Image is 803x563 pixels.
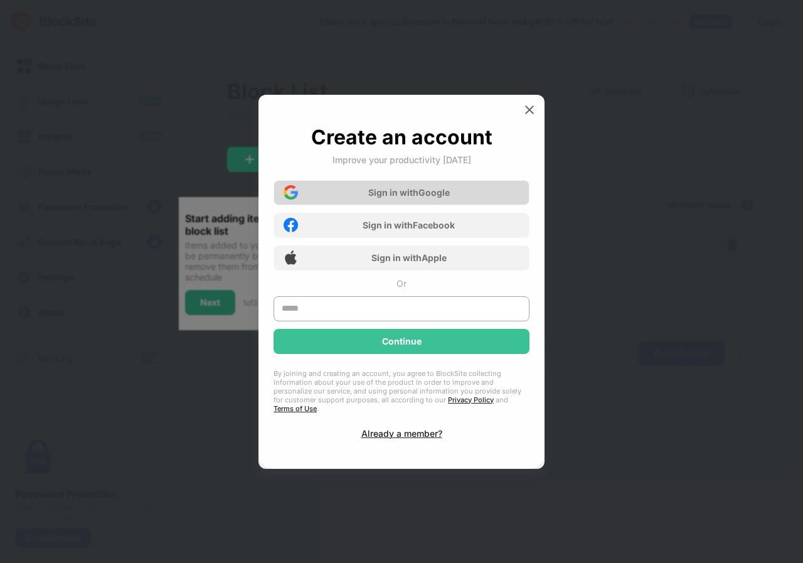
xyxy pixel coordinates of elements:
[382,336,422,346] div: Continue
[368,187,450,198] div: Sign in with Google
[363,220,455,230] div: Sign in with Facebook
[274,404,317,413] a: Terms of Use
[361,428,442,439] div: Already a member?
[396,278,407,289] div: Or
[311,125,492,149] div: Create an account
[284,185,298,200] img: google-icon.png
[284,250,298,265] img: apple-icon.png
[371,252,447,263] div: Sign in with Apple
[448,395,494,404] a: Privacy Policy
[284,218,298,232] img: facebook-icon.png
[274,369,529,413] div: By joining and creating an account, you agree to BlockSite collecting information about your use ...
[332,154,471,165] div: Improve your productivity [DATE]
